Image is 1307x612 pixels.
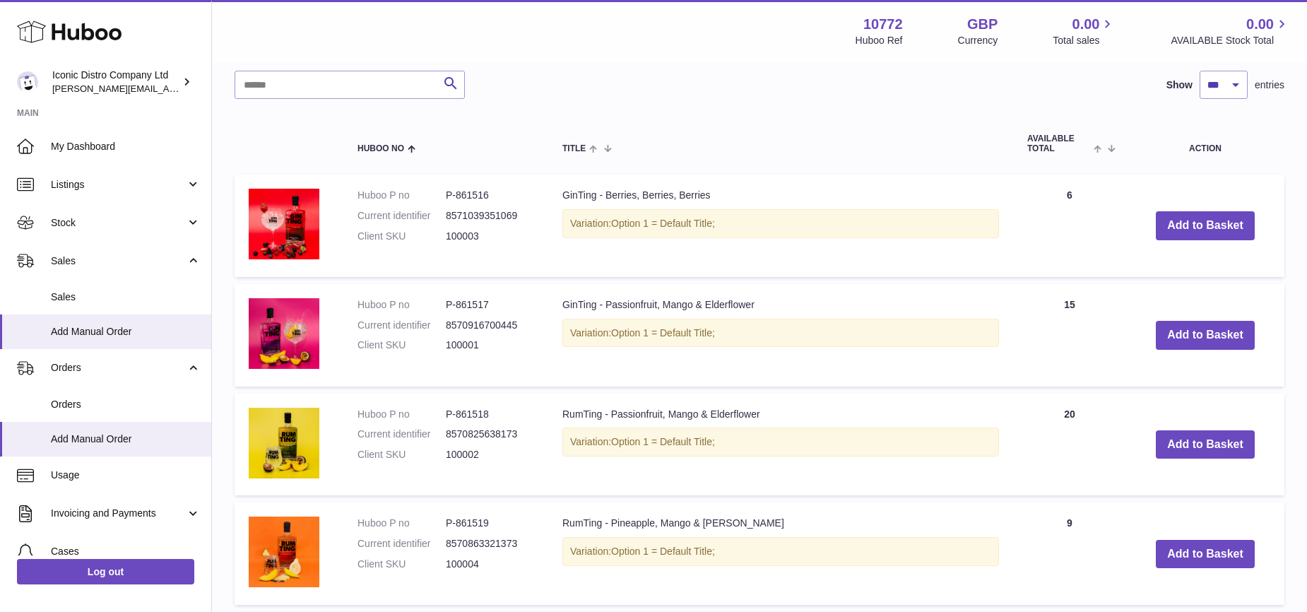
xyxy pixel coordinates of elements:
dt: Client SKU [357,558,446,571]
div: Iconic Distro Company Ltd [52,69,179,95]
dt: Current identifier [357,537,446,551]
img: paul@iconicdistro.com [17,71,38,93]
dt: Current identifier [357,319,446,332]
span: Title [562,144,586,153]
span: Orders [51,398,201,411]
div: Variation: [562,428,999,457]
span: Option 1 = Default Title; [611,218,715,229]
span: Sales [51,290,201,304]
span: [PERSON_NAME][EMAIL_ADDRESS][DOMAIN_NAME] [52,83,283,94]
span: 0.00 [1246,15,1274,34]
dd: 8571039351069 [446,209,534,223]
a: Log out [17,559,194,584]
span: Add Manual Order [51,432,201,446]
a: 0.00 AVAILABLE Stock Total [1171,15,1290,47]
button: Add to Basket [1156,430,1255,459]
td: RumTing - Passionfruit, Mango & Elderflower [548,394,1013,496]
td: GinTing - Berries, Berries, Berries [548,175,1013,277]
td: 15 [1013,284,1126,387]
td: 9 [1013,502,1126,605]
button: Add to Basket [1156,321,1255,350]
span: Option 1 = Default Title; [611,546,715,557]
span: Usage [51,469,201,482]
dd: P-861517 [446,298,534,312]
div: Currency [958,34,998,47]
dt: Huboo P no [357,189,446,202]
span: Stock [51,216,186,230]
dd: 100004 [446,558,534,571]
img: RumTing - Pineapple, Mango & Guava [249,517,319,587]
span: My Dashboard [51,140,201,153]
span: Option 1 = Default Title; [611,436,715,447]
dd: 100002 [446,448,534,461]
div: Variation: [562,537,999,566]
strong: GBP [967,15,998,34]
div: Variation: [562,209,999,238]
td: RumTing - Pineapple, Mango & [PERSON_NAME] [548,502,1013,605]
dd: P-861519 [446,517,534,530]
dt: Huboo P no [357,408,446,421]
span: Add Manual Order [51,325,201,339]
span: Total sales [1053,34,1116,47]
dd: P-861516 [446,189,534,202]
strong: 10772 [863,15,903,34]
span: 0.00 [1072,15,1100,34]
span: Sales [51,254,186,268]
span: AVAILABLE Total [1027,134,1090,153]
label: Show [1166,78,1193,92]
dt: Huboo P no [357,298,446,312]
a: 0.00 Total sales [1053,15,1116,47]
span: entries [1255,78,1284,92]
img: GinTing - Berries, Berries, Berries [249,189,319,259]
span: Huboo no [357,144,404,153]
td: 20 [1013,394,1126,496]
button: Add to Basket [1156,211,1255,240]
dd: 8570825638173 [446,428,534,441]
span: Cases [51,545,201,558]
button: Add to Basket [1156,540,1255,569]
span: Option 1 = Default Title; [611,327,715,339]
span: Orders [51,361,186,375]
dd: 100003 [446,230,534,243]
img: GinTing - Passionfruit, Mango & Elderflower [249,298,319,369]
td: 6 [1013,175,1126,277]
div: Variation: [562,319,999,348]
dt: Current identifier [357,209,446,223]
span: AVAILABLE Stock Total [1171,34,1290,47]
img: RumTing - Passionfruit, Mango & Elderflower [249,408,319,478]
dt: Current identifier [357,428,446,441]
div: Huboo Ref [856,34,903,47]
th: Action [1126,120,1284,167]
dt: Client SKU [357,339,446,352]
dt: Client SKU [357,230,446,243]
dd: 8570916700445 [446,319,534,332]
dt: Client SKU [357,448,446,461]
dd: 100001 [446,339,534,352]
dd: 8570863321373 [446,537,534,551]
dd: P-861518 [446,408,534,421]
td: GinTing - Passionfruit, Mango & Elderflower [548,284,1013,387]
dt: Huboo P no [357,517,446,530]
span: Invoicing and Payments [51,507,186,520]
span: Listings [51,178,186,192]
